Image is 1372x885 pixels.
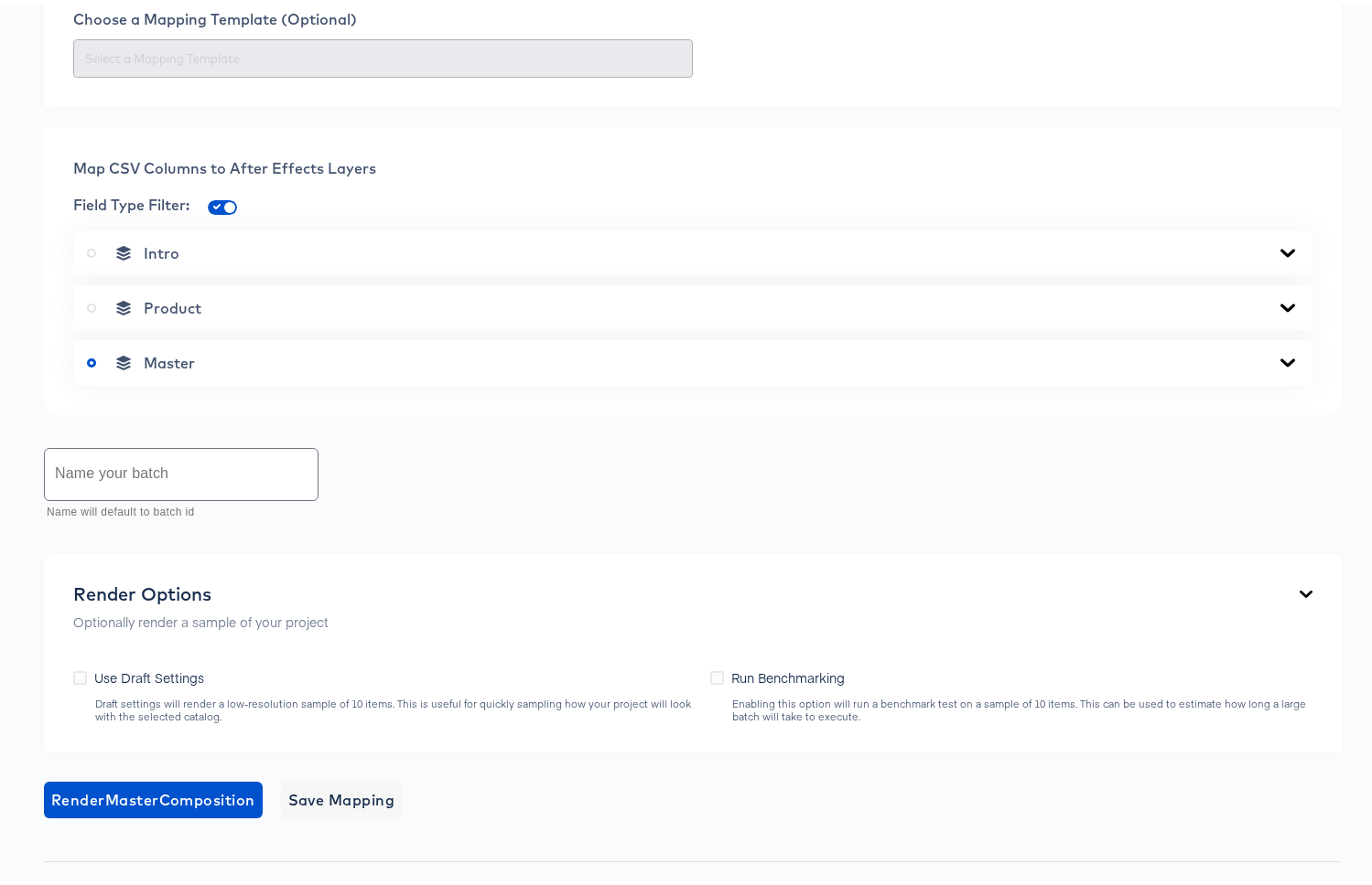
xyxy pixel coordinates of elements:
span: Master [144,349,195,368]
div: Render Options [73,579,329,601]
div: Enabling this option will run a benchmark test on a sample of 10 items. This can be used to estim... [731,693,1313,719]
p: Name will default to batch id [47,499,306,517]
span: Intro [144,240,179,258]
span: Map CSV Columns to After Effects Layers [73,155,376,173]
div: Choose a Mapping Template (Optional) [73,5,1313,24]
p: Optionally render a sample of your project [73,608,329,626]
button: Save Mapping [281,777,403,814]
input: Select a Mapping Template [81,44,685,65]
span: Field Type Filter: [73,191,189,209]
span: Use Draft Settings [94,664,204,682]
span: Save Mapping [288,783,395,808]
span: Product [144,294,201,313]
span: Render Master Composition [51,783,255,808]
div: Draft settings will render a low-resolution sample of 10 items. This is useful for quickly sampli... [94,693,692,719]
span: Run Benchmarking [731,664,845,682]
button: RenderMasterComposition [44,777,263,814]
